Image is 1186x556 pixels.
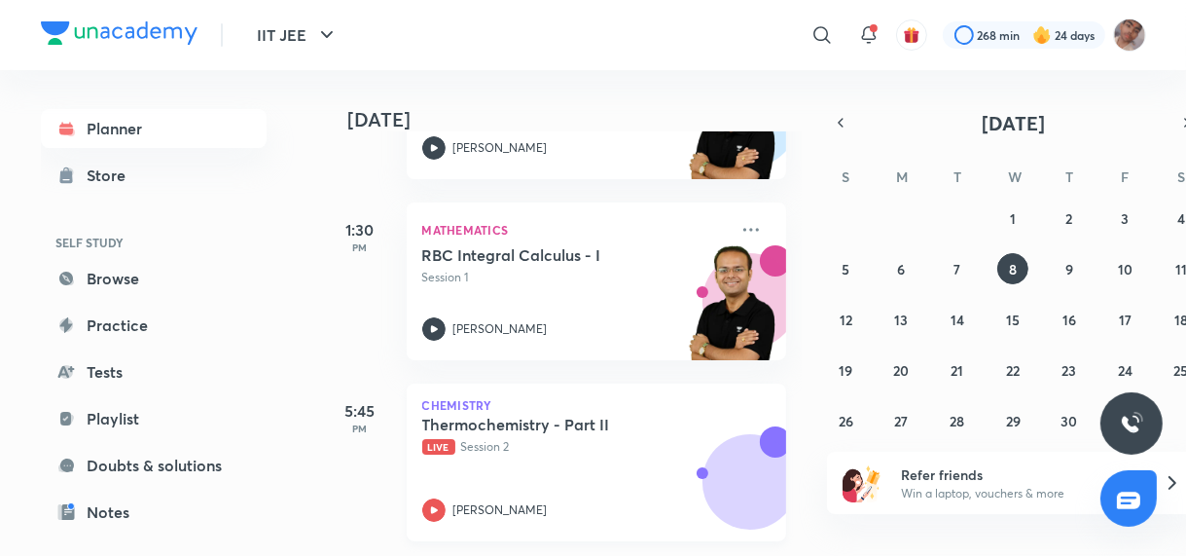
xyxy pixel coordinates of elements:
p: Session 1 [422,269,728,286]
abbr: October 22, 2025 [1006,361,1020,380]
p: PM [321,241,399,253]
button: October 20, 2025 [886,354,917,386]
h5: 1:30 [321,218,399,241]
button: October 8, 2025 [997,253,1028,284]
p: Mathematics [422,218,728,241]
button: October 2, 2025 [1054,203,1085,234]
abbr: October 6, 2025 [898,260,906,278]
button: October 26, 2025 [830,405,861,436]
abbr: October 14, 2025 [951,311,964,329]
abbr: October 4, 2025 [1177,209,1185,228]
abbr: October 30, 2025 [1060,412,1077,430]
h5: Thermochemistry - Part II [422,415,665,434]
img: Company Logo [41,21,198,45]
abbr: Sunday [842,167,849,186]
abbr: October 5, 2025 [842,260,849,278]
p: Win a laptop, vouchers & more [901,485,1140,502]
abbr: October 8, 2025 [1009,260,1017,278]
button: October 3, 2025 [1109,203,1140,234]
abbr: October 10, 2025 [1118,260,1132,278]
p: PM [321,423,399,434]
abbr: Friday [1121,167,1129,186]
button: October 24, 2025 [1109,354,1140,386]
abbr: October 1, 2025 [1010,209,1016,228]
a: Company Logo [41,21,198,50]
button: October 30, 2025 [1054,405,1085,436]
abbr: October 21, 2025 [952,361,964,380]
button: October 13, 2025 [886,304,917,335]
abbr: October 20, 2025 [894,361,910,380]
p: [PERSON_NAME] [453,139,548,157]
h4: [DATE] [348,108,806,131]
img: unacademy [679,245,786,380]
a: Playlist [41,399,267,438]
h5: RBC Integral Calculus - I [422,245,665,265]
p: Session 2 [422,438,728,456]
button: October 15, 2025 [997,304,1028,335]
button: October 22, 2025 [997,354,1028,386]
a: Notes [41,493,267,532]
button: October 10, 2025 [1109,253,1140,284]
img: avatar [903,26,920,44]
a: Doubts & solutions [41,446,267,485]
abbr: October 17, 2025 [1119,311,1132,329]
button: October 17, 2025 [1109,304,1140,335]
button: October 23, 2025 [1054,354,1085,386]
button: October 21, 2025 [942,354,973,386]
p: Chemistry [422,399,771,411]
button: October 9, 2025 [1054,253,1085,284]
abbr: October 7, 2025 [954,260,961,278]
h6: SELF STUDY [41,226,267,259]
button: October 12, 2025 [830,304,861,335]
img: Rahul 2026 [1113,19,1146,52]
h6: Refer friends [901,464,1140,485]
abbr: October 9, 2025 [1065,260,1073,278]
abbr: Saturday [1177,167,1185,186]
button: October 14, 2025 [942,304,973,335]
abbr: October 15, 2025 [1006,311,1020,329]
button: October 28, 2025 [942,405,973,436]
abbr: October 16, 2025 [1062,311,1076,329]
abbr: October 23, 2025 [1061,361,1076,380]
a: Tests [41,352,267,391]
h5: 5:45 [321,399,399,423]
p: [PERSON_NAME] [453,320,548,338]
button: October 16, 2025 [1054,304,1085,335]
abbr: October 3, 2025 [1121,209,1129,228]
button: October 7, 2025 [942,253,973,284]
button: IIT JEE [246,16,350,55]
span: Live [422,439,455,455]
abbr: October 24, 2025 [1118,361,1132,380]
a: Store [41,156,267,195]
img: ttu [1120,412,1143,435]
abbr: Monday [897,167,909,186]
abbr: October 12, 2025 [840,311,852,329]
button: avatar [896,19,927,51]
abbr: Wednesday [1008,167,1022,186]
a: Browse [41,259,267,298]
abbr: Thursday [1065,167,1073,186]
div: Store [88,164,138,187]
button: October 1, 2025 [997,203,1028,234]
span: [DATE] [982,110,1045,136]
abbr: Tuesday [953,167,961,186]
button: October 27, 2025 [886,405,917,436]
abbr: October 19, 2025 [839,361,852,380]
button: October 19, 2025 [830,354,861,386]
a: Planner [41,109,267,148]
abbr: October 29, 2025 [1006,412,1021,430]
img: unacademy [679,64,786,199]
img: streak [1032,25,1052,45]
button: October 6, 2025 [886,253,917,284]
abbr: October 26, 2025 [839,412,853,430]
button: [DATE] [854,109,1173,136]
button: October 29, 2025 [997,405,1028,436]
abbr: October 13, 2025 [895,311,909,329]
abbr: October 27, 2025 [895,412,909,430]
abbr: October 28, 2025 [951,412,965,430]
abbr: October 2, 2025 [1065,209,1072,228]
a: Practice [41,306,267,345]
p: [PERSON_NAME] [453,501,548,519]
button: October 5, 2025 [830,253,861,284]
img: referral [843,463,881,502]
